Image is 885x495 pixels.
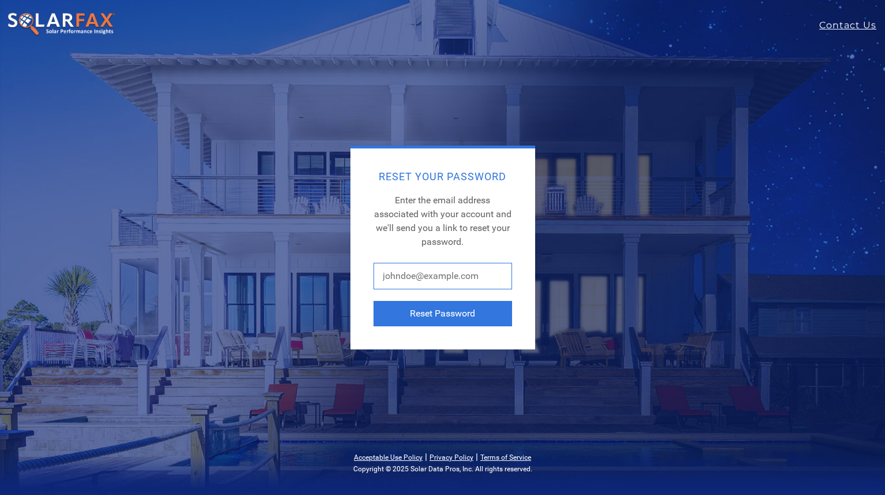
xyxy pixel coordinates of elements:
span: Enter the email address associated with your account and we'll send you a link to reset your pass... [374,195,511,247]
a: Terms of Service [480,453,531,461]
a: Contact Us [819,18,885,32]
a: Acceptable Use Policy [354,453,423,461]
h2: Reset Your Password [374,172,512,182]
a: Privacy Policy [430,453,473,461]
input: johndoe@example.com [374,263,512,289]
span: | [425,451,427,462]
span: | [476,451,478,462]
img: SolarFax [7,12,115,36]
button: Reset Password [374,301,512,326]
